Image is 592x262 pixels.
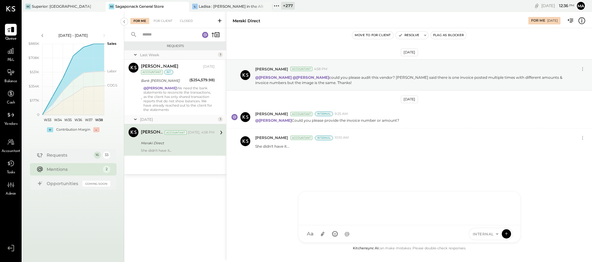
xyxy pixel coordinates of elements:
span: Vendors [4,121,18,127]
div: [DATE] - [DATE] [47,33,99,38]
button: Flag as Blocker [431,32,466,39]
div: SG [109,4,114,9]
span: 9:25 AM [335,112,348,116]
a: Accountant [0,136,21,154]
span: [PERSON_NAME] [255,66,288,72]
button: Resolve [396,32,422,39]
div: Closed [177,18,196,24]
p: could you please audit this vendor? [PERSON_NAME] said there is one invoice posted multiple times... [255,75,570,85]
span: Balance [4,79,17,84]
text: $354K [29,84,39,88]
div: Internal [315,136,333,140]
text: W36 [74,118,82,122]
text: Labor [107,69,116,73]
div: Mentions [47,166,100,172]
div: [DATE] [401,95,418,103]
div: 16 [94,151,101,159]
div: We need the bank statements to reconcile the transactions, as the client has only shared transact... [143,86,215,112]
button: Move to for client [352,32,393,39]
div: [DATE] [541,3,574,9]
div: 2 [103,166,110,173]
p: Could you please provide the invoice number or amount? [255,118,399,123]
div: [DATE] [401,49,418,56]
div: [DATE] [547,19,558,23]
strong: @[PERSON_NAME] [255,75,292,80]
text: $885K [28,41,39,46]
div: 1 [218,117,223,122]
a: Vendors [0,109,21,127]
button: Aa [305,228,316,239]
strong: @[PERSON_NAME] [293,75,329,80]
text: 0 [37,112,39,117]
div: For Client [150,18,175,24]
text: $177K [30,98,39,103]
a: Tasks [0,158,21,175]
span: [PERSON_NAME] [255,111,288,116]
div: L: [192,4,198,9]
div: Accountant [141,70,163,74]
div: 33 [103,151,110,159]
span: Tasks [7,170,15,175]
div: Meraki Direct [233,18,260,24]
a: Admin [0,179,21,197]
div: Internal [315,112,333,116]
div: Sagaponack General Store [115,4,164,9]
text: W37 [85,118,92,122]
div: + [47,127,53,132]
a: Queue [0,24,21,42]
div: Opportunities [47,180,79,187]
div: [PERSON_NAME] [141,64,178,70]
text: $531K [30,70,39,74]
p: She didn't have it... [255,144,290,149]
text: COGS [107,83,117,87]
div: Accountant [290,112,312,116]
div: [PERSON_NAME] [141,129,163,136]
div: [DATE], 4:58 PM [188,130,215,135]
strong: @[PERSON_NAME] [143,86,177,90]
div: Last Week [140,52,216,57]
div: [DATE] [203,64,215,69]
div: 1 [218,52,223,57]
div: SC [25,4,31,9]
button: @ [342,228,353,239]
strong: @[PERSON_NAME] [255,118,292,123]
div: Bank [PERSON_NAME] [141,78,188,84]
div: Coming Soon [82,181,110,187]
div: Requests [47,152,91,158]
button: Ma [576,1,586,11]
div: Meraki Direct [141,140,213,146]
a: P&L [0,45,21,63]
text: Sales [107,41,116,46]
text: W38 [95,118,103,122]
div: She didn't have it... [141,148,215,153]
div: Contribution Margin [56,127,90,132]
span: a [311,231,314,237]
text: W33 [44,118,51,122]
span: Admin [6,191,16,197]
span: @ [345,231,350,237]
a: Balance [0,66,21,84]
span: [PERSON_NAME] [255,135,288,140]
div: Ladisa : [PERSON_NAME] in the Alley [199,4,263,9]
span: Queue [5,36,17,42]
div: Requests [127,44,223,48]
text: W35 [64,118,72,122]
span: Cash [7,100,15,106]
div: + 277 [281,2,295,10]
div: For Me [531,18,545,23]
div: For Me [130,18,149,24]
span: Accountant [2,149,20,154]
div: ($254,579.98) [189,77,215,83]
div: copy link [534,2,540,9]
div: Superior: [GEOGRAPHIC_DATA] [32,4,91,9]
div: int [164,70,173,74]
a: Cash [0,88,21,106]
div: Accountant [290,136,312,140]
text: $708K [28,56,39,60]
div: Accountant [165,130,187,135]
span: 4:58 PM [314,67,328,72]
div: Accountant [290,67,312,71]
span: INTERNAL [473,231,494,237]
span: 10:10 AM [335,135,349,140]
span: P&L [7,57,15,63]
